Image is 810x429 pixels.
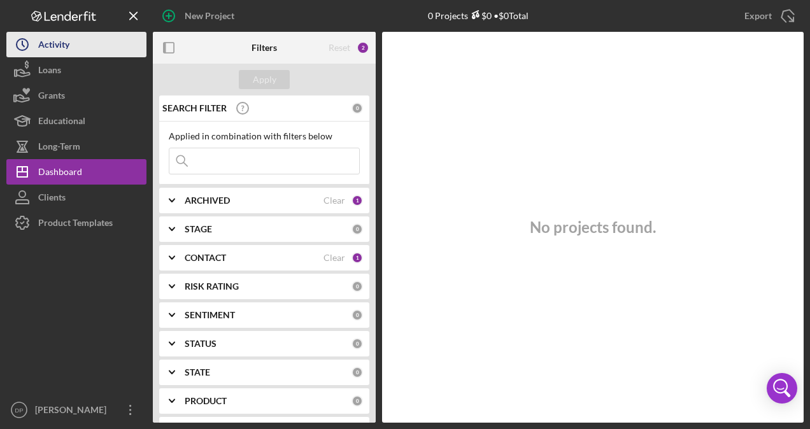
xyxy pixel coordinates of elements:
button: Activity [6,32,146,57]
div: 1 [352,195,363,206]
div: Grants [38,83,65,111]
b: SEARCH FILTER [162,103,227,113]
div: Open Intercom Messenger [767,373,797,404]
div: 0 [352,281,363,292]
div: Applied in combination with filters below [169,131,360,141]
button: Loans [6,57,146,83]
div: Long-Term [38,134,80,162]
div: [PERSON_NAME] [32,397,115,426]
div: 0 [352,309,363,321]
button: Educational [6,108,146,134]
button: Dashboard [6,159,146,185]
div: 0 [352,395,363,407]
b: RISK RATING [185,281,239,292]
text: DP [15,407,23,414]
b: ARCHIVED [185,195,230,206]
div: Clear [323,195,345,206]
div: Loans [38,57,61,86]
b: STAGE [185,224,212,234]
h3: No projects found. [530,218,656,236]
div: 0 [352,223,363,235]
div: Clear [323,253,345,263]
b: Filters [252,43,277,53]
div: $0 [468,10,492,21]
div: 2 [357,41,369,54]
div: 0 [352,338,363,349]
button: Apply [239,70,290,89]
button: Long-Term [6,134,146,159]
b: STATE [185,367,210,377]
div: Clients [38,185,66,213]
button: Product Templates [6,210,146,236]
div: 0 [352,102,363,114]
b: CONTACT [185,253,226,263]
button: Grants [6,83,146,108]
div: Product Templates [38,210,113,239]
button: New Project [153,3,247,29]
button: DP[PERSON_NAME] [6,397,146,423]
button: Export [732,3,804,29]
div: Educational [38,108,85,137]
b: STATUS [185,339,217,349]
div: 1 [352,252,363,264]
div: Reset [329,43,350,53]
div: New Project [185,3,234,29]
b: PRODUCT [185,396,227,406]
div: Export [744,3,772,29]
div: Dashboard [38,159,82,188]
div: 0 Projects • $0 Total [428,10,529,21]
b: SENTIMENT [185,310,235,320]
div: Activity [38,32,69,60]
div: 0 [352,367,363,378]
div: Apply [253,70,276,89]
button: Clients [6,185,146,210]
